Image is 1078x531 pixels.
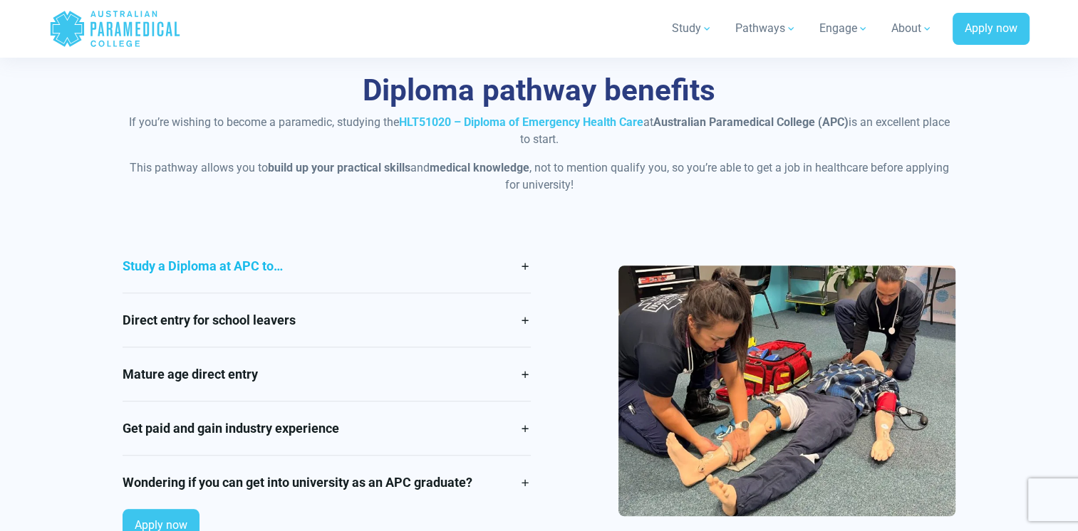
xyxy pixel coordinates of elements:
[123,114,956,148] p: If you’re wishing to become a paramedic, studying the at is an excellent place to start.
[268,161,410,174] strong: build up your practical skills
[123,73,956,109] h3: Diploma pathway benefits
[883,9,941,48] a: About
[663,9,721,48] a: Study
[430,161,529,174] strong: medical knowledge
[399,115,643,129] a: HLT51020 – Diploma of Emergency Health Care
[123,239,531,293] a: Study a Diploma at APC to…
[123,401,531,455] a: Get paid and gain industry experience
[653,115,849,129] strong: Australian Paramedical College (APC)
[811,9,877,48] a: Engage
[123,456,531,509] a: Wondering if you can get into university as an APC graduate?
[123,159,956,194] p: This pathway allows you to and , not to mention qualify you, so you’re able to get a job in healt...
[123,293,531,347] a: Direct entry for school leavers
[727,9,805,48] a: Pathways
[953,13,1030,46] a: Apply now
[123,347,531,401] a: Mature age direct entry
[49,6,181,52] a: Australian Paramedical College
